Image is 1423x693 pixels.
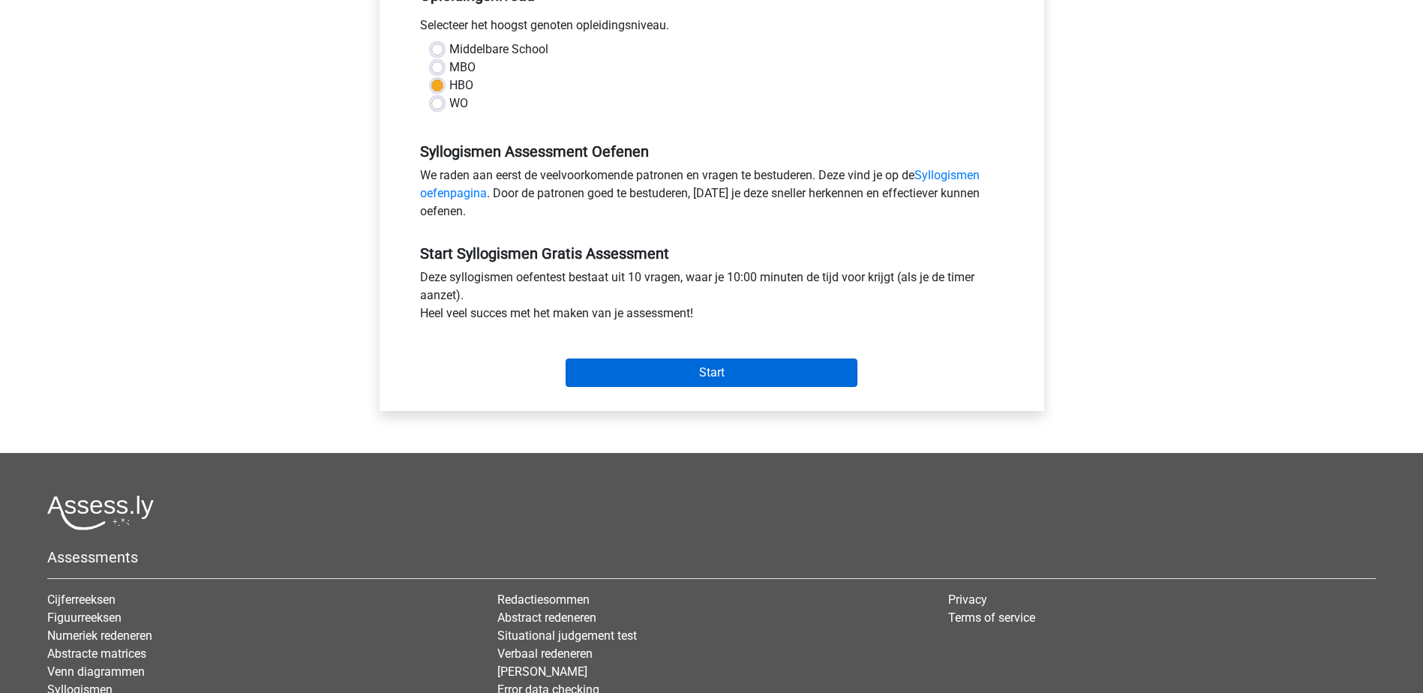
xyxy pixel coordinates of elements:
[47,646,146,661] a: Abstracte matrices
[497,646,593,661] a: Verbaal redeneren
[497,610,596,625] a: Abstract redeneren
[47,610,122,625] a: Figuurreeksen
[409,16,1015,40] div: Selecteer het hoogst genoten opleidingsniveau.
[497,628,637,643] a: Situational judgement test
[449,40,548,58] label: Middelbare School
[420,244,1004,262] h5: Start Syllogismen Gratis Assessment
[47,628,152,643] a: Numeriek redeneren
[449,76,473,94] label: HBO
[420,142,1004,160] h5: Syllogismen Assessment Oefenen
[948,592,987,607] a: Privacy
[47,664,145,679] a: Venn diagrammen
[409,166,1015,226] div: We raden aan eerst de veelvoorkomende patronen en vragen te bestuderen. Deze vind je op de . Door...
[948,610,1035,625] a: Terms of service
[47,495,154,530] img: Assessly logo
[449,58,476,76] label: MBO
[47,548,1376,566] h5: Assessments
[449,94,468,112] label: WO
[566,358,857,387] input: Start
[497,592,590,607] a: Redactiesommen
[409,268,1015,328] div: Deze syllogismen oefentest bestaat uit 10 vragen, waar je 10:00 minuten de tijd voor krijgt (als ...
[497,664,587,679] a: [PERSON_NAME]
[47,592,116,607] a: Cijferreeksen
